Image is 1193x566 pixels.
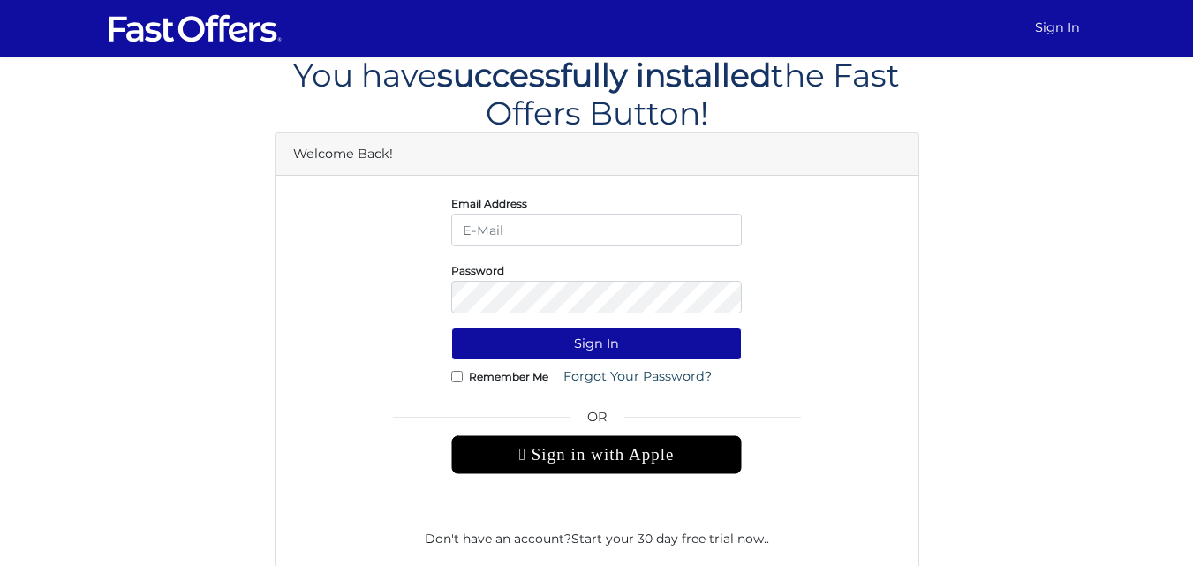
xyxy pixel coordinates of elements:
[451,201,527,206] label: Email Address
[451,407,742,435] span: OR
[451,214,742,246] input: E-Mail
[293,56,900,132] span: You have the Fast Offers Button!
[437,56,771,94] span: successfully installed
[451,268,504,273] label: Password
[451,328,742,360] button: Sign In
[451,435,742,474] div: Sign in with Apple
[1028,11,1087,45] a: Sign In
[571,531,766,547] a: Start your 30 day free trial now.
[469,374,548,379] label: Remember Me
[276,133,918,176] div: Welcome Back!
[552,360,723,393] a: Forgot Your Password?
[293,517,901,548] div: Don't have an account? .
